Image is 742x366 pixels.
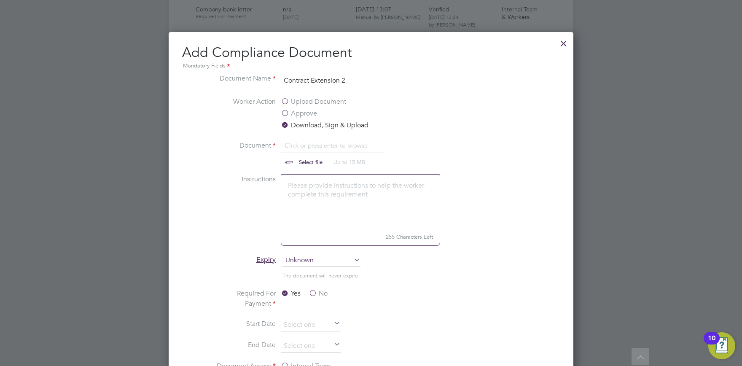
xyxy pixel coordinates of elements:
input: Select one [281,340,341,353]
div: Mandatory Fields [182,62,560,71]
span: The document will never expire [282,272,358,279]
label: Document Name [212,73,276,87]
input: Select one [281,319,341,331]
label: Required For Payment [212,288,276,309]
label: Yes [281,288,301,299]
small: 255 Characters Left [281,229,440,246]
h2: Add Compliance Document [182,44,560,71]
label: Upload Document [281,97,346,107]
div: 10 [708,338,715,349]
label: Start Date [212,319,276,330]
label: Worker Action [212,97,276,130]
label: Instructions [212,174,276,244]
label: No [309,288,328,299]
span: Unknown [282,254,360,267]
button: Open Resource Center, 10 new notifications [708,332,735,359]
label: Download, Sign & Upload [281,120,368,130]
label: Approve [281,108,317,118]
label: End Date [212,340,276,351]
span: Expiry [256,256,276,264]
label: Document [212,140,276,164]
